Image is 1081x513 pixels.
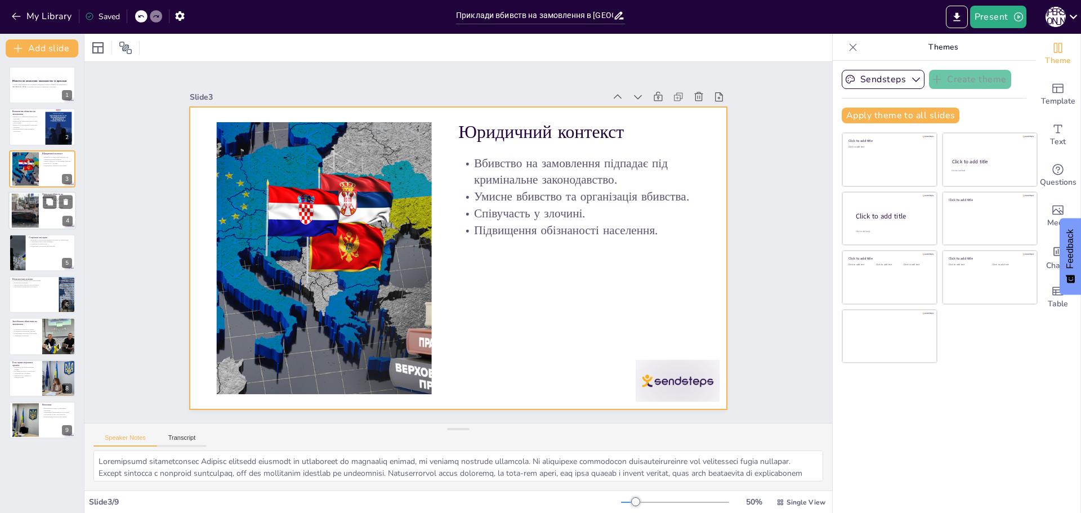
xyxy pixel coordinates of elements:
p: У цьому представленні ми розглянемо юридичний контекст вбивств на замовлення в [GEOGRAPHIC_DATA],... [12,84,72,88]
button: Add slide [6,39,78,57]
div: 2 [9,108,75,145]
div: Click to add text [949,264,984,266]
p: Об'єднання суспільства для боротьби. [29,245,72,247]
p: Соціальна нестабільність. [29,243,72,245]
div: Click to add title [949,197,1029,202]
span: Position [119,41,132,55]
div: 5 [9,234,75,271]
button: Export to PowerPoint [946,6,968,28]
div: Click to add text [993,264,1028,266]
div: Click to add body [856,230,927,233]
span: Charts [1046,260,1070,272]
button: Apply theme to all slides [842,108,959,123]
p: Запобігання вбивствам на замовлення [12,320,39,326]
div: Add images, graphics, shapes or video [1035,196,1080,237]
div: Click to add title [952,158,1027,165]
div: Add ready made slides [1035,74,1080,115]
div: 1 [9,66,75,104]
p: Психологічні наслідки для родичів жертв. [12,280,56,282]
p: Поліпшення законодавства та програм. [42,412,72,414]
textarea: Loremipsumd sitametconsec Adipisc elitsedd eiusmodt in utlaboreet do magnaaliq enimad, mi veniamq... [93,450,823,481]
div: Click to add text [876,264,901,266]
input: Insert title [456,7,613,24]
p: Вбивство на замовлення є серйозним злочином. [11,124,38,128]
div: Click to add text [848,264,874,266]
div: 7 [62,342,72,352]
button: My Library [8,7,77,25]
p: Вплив вбивств на замовлення на суспільство. [11,128,38,132]
button: Д [PERSON_NAME] [1046,6,1066,28]
div: Add text boxes [1035,115,1080,155]
p: Соціальні наслідки [29,235,72,239]
p: Співучасть у злочині. [42,162,72,164]
p: Роль правоохоронних органів [12,361,39,367]
p: Психологічні аспекти [12,278,56,281]
div: 50 % [740,497,767,507]
p: Вбивства на замовлення можуть мати різні мотиви. [11,120,38,124]
p: Посилення правозастосування. [12,328,39,331]
div: 1 [62,90,72,100]
p: Юридичний контекст [422,291,564,513]
button: Feedback - Show survey [1060,218,1081,295]
button: Transcript [157,434,207,447]
p: Вплив на суспільство. [12,282,56,284]
p: Юридичний контекст [42,152,72,155]
p: Комплексний підхід до вирішення проблеми. [42,407,72,411]
div: Slide 3 / 9 [89,497,621,507]
p: Вбивство на замовлення підпадає під кримінальне законодавство. [42,156,72,160]
p: Висновки [42,403,72,407]
p: Співучасть у злочині. [355,253,491,471]
p: Численні випадки вбивств на замовлення в [GEOGRAPHIC_DATA]. [42,198,73,202]
p: Співпраця суспільства. [12,334,39,337]
span: Theme [1045,55,1071,67]
div: 6 [9,276,75,313]
span: Single View [787,498,825,507]
div: Click to add text [848,146,929,149]
div: 4 [62,216,73,226]
div: Click to add title [856,212,928,221]
div: Get real-time input from your audience [1035,155,1080,196]
span: Template [1041,95,1075,108]
div: 9 [9,402,75,439]
p: Відкритість до співпраці з громадськістю. [12,374,39,378]
div: Click to add text [952,169,1026,172]
strong: Вбивство на замовлення: законодавство та приклади [12,80,66,83]
button: Create theme [929,70,1011,89]
div: Saved [85,11,120,22]
p: Аналіз резонансних випадків. [42,206,73,208]
div: Click to add text [904,264,929,266]
p: Приклади вбивств на замовлення [42,193,73,199]
div: 4 [8,191,76,230]
p: Необхідні ресурси та підготовка. [12,370,39,372]
p: Підвищення обізнаності населення. [42,416,72,418]
button: Speaker Notes [93,434,157,447]
div: Click to add title [949,256,1029,261]
div: Click to add title [848,139,929,143]
div: Slide 3 [506,80,723,445]
div: Change the overall theme [1035,34,1080,74]
p: Умисне вбивство та організація вбивства. [370,261,506,479]
div: 8 [62,383,72,394]
p: Необхідність професійної допомоги. [12,286,56,288]
p: Вбивство на замовлення визначається як злочин. [11,115,38,119]
p: Умисне вбивство та організація вбивства. [42,160,72,163]
p: Довгострокові психологічні проблеми. [12,284,56,286]
div: 2 [62,132,72,142]
button: Present [970,6,1026,28]
div: Click to add title [848,256,929,261]
p: Визначення вбивства на замовлення [12,109,39,115]
button: Sendsteps [842,70,924,89]
div: 3 [9,150,75,188]
div: 6 [62,300,72,310]
button: Delete Slide [59,195,73,209]
p: Вбивство на замовлення підпадає під кримінальне законодавство. [385,270,534,496]
span: Table [1048,298,1068,310]
p: Політичні інтриги. [42,204,73,206]
p: Об'єднання зусиль для боротьби. [42,414,72,416]
p: Атмосфера страху серед громадян. [29,240,72,243]
div: Layout [89,39,107,57]
div: 7 [9,318,75,355]
p: Ключова роль правоохоронних органів. [12,366,39,370]
span: Feedback [1065,229,1075,269]
p: Підвищення обізнаності населення. [341,244,476,462]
